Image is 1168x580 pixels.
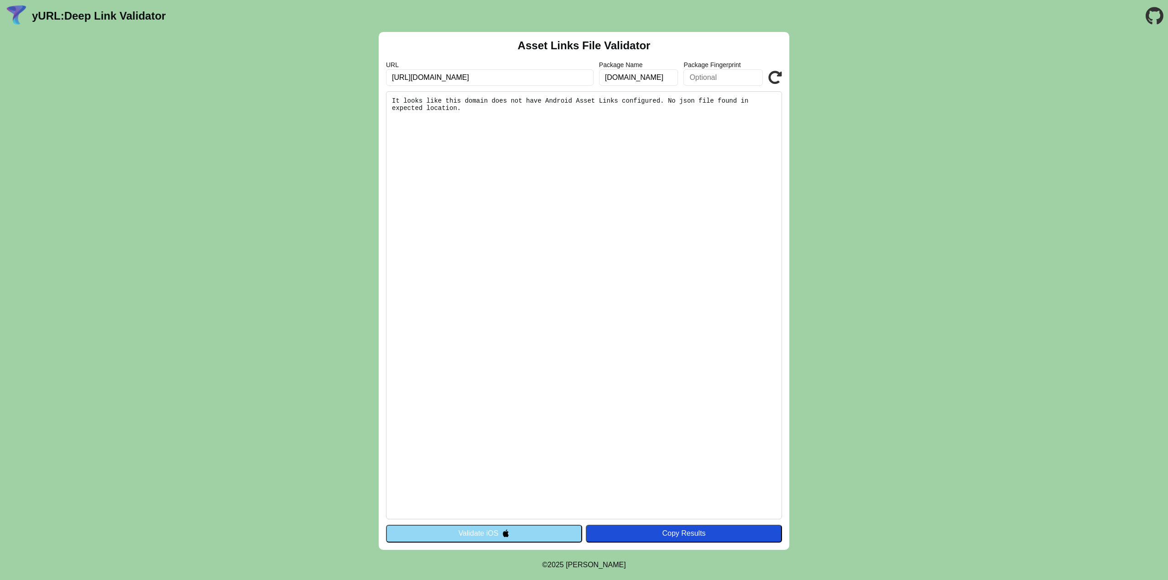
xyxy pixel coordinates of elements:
[32,10,166,22] a: yURL:Deep Link Validator
[547,561,564,569] span: 2025
[5,4,28,28] img: yURL Logo
[386,69,594,86] input: Required
[586,525,782,542] button: Copy Results
[599,69,678,86] input: Optional
[386,525,582,542] button: Validate iOS
[683,69,763,86] input: Optional
[502,529,510,537] img: appleIcon.svg
[566,561,626,569] a: Michael Ibragimchayev's Personal Site
[683,61,763,68] label: Package Fingerprint
[518,39,651,52] h2: Asset Links File Validator
[386,91,782,519] pre: It looks like this domain does not have Android Asset Links configured. No json file found in exp...
[386,61,594,68] label: URL
[590,529,777,538] div: Copy Results
[542,550,626,580] footer: ©
[599,61,678,68] label: Package Name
